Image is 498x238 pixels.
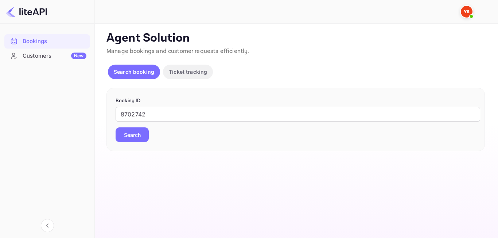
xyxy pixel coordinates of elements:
[106,47,249,55] span: Manage bookings and customer requests efficiently.
[116,127,149,142] button: Search
[6,6,47,18] img: LiteAPI logo
[116,107,480,122] input: Enter Booking ID (e.g., 63782194)
[116,97,476,104] p: Booking ID
[41,219,54,232] button: Collapse navigation
[106,31,485,46] p: Agent Solution
[169,68,207,76] p: Ticket tracking
[23,52,86,60] div: Customers
[71,53,86,59] div: New
[4,49,90,62] a: CustomersNew
[114,68,154,76] p: Search booking
[461,6,472,18] img: Yandex Support
[23,37,86,46] div: Bookings
[4,49,90,63] div: CustomersNew
[4,34,90,48] a: Bookings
